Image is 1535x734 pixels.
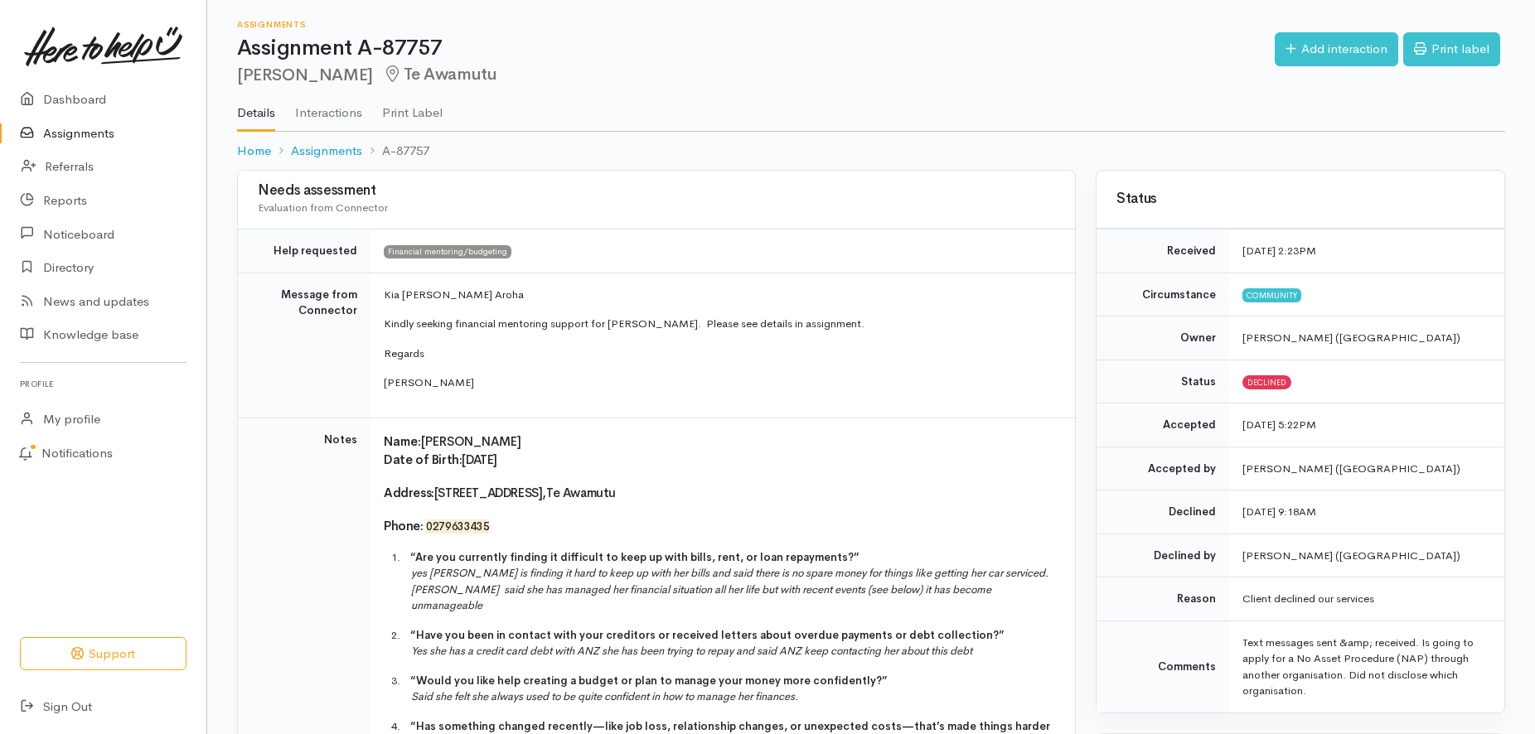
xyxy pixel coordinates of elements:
[384,316,1055,332] p: Kindly seeking financial mentoring support for [PERSON_NAME]. Please see details in assignment.
[426,519,489,534] span: 0279633435
[1097,273,1229,316] td: Circumstance
[410,628,1005,642] span: “Have you been in contact with your creditors or received letters about overdue payments or debt ...
[383,64,497,85] span: Te Awamutu
[1097,403,1229,447] td: Accepted
[1242,375,1291,389] span: Declined
[1229,534,1504,577] td: [PERSON_NAME] ([GEOGRAPHIC_DATA])
[391,628,410,642] span: 2.
[434,485,546,500] span: [STREET_ADDRESS],
[1097,447,1229,490] td: Accepted by
[1097,490,1229,534] td: Declined
[1097,316,1229,360] td: Owner
[291,142,362,161] a: Assignments
[391,674,410,688] span: 3.
[237,142,271,161] a: Home
[1242,288,1301,302] span: Community
[1242,331,1460,345] span: [PERSON_NAME] ([GEOGRAPHIC_DATA])
[421,433,521,449] span: [PERSON_NAME]
[391,719,410,733] span: 4.
[1229,577,1504,621] td: Client declined our services
[20,373,186,395] h6: Profile
[1097,577,1229,621] td: Reason
[546,485,616,500] span: Te Awamutu
[1097,621,1229,712] td: Comments
[295,84,362,130] a: Interactions
[1242,505,1316,519] time: [DATE] 9:18AM
[391,550,410,564] span: 1.
[1403,32,1500,66] a: Print label
[384,245,511,258] span: Financial mentoring/budgeting
[1242,244,1316,258] time: [DATE] 2:23PM
[384,485,434,500] span: Address:
[411,689,798,703] i: Said she felt she always used to be quite confident in how to manage her finances.
[1097,229,1229,273] td: Received
[384,374,1055,391] p: [PERSON_NAME]
[1275,32,1398,66] a: Add interaction
[237,65,1275,85] h2: [PERSON_NAME]
[1242,418,1316,432] time: [DATE] 5:22PM
[237,20,1275,29] h6: Assignments
[382,84,443,130] a: Print Label
[384,287,1055,303] p: Kia [PERSON_NAME] Aroha
[462,452,497,467] span: [DATE]
[410,550,860,564] span: “Are you currently finding it difficult to keep up with bills, rent, or loan repayments?”
[237,132,1505,171] nav: breadcrumb
[1229,447,1504,490] td: [PERSON_NAME] ([GEOGRAPHIC_DATA])
[237,84,275,132] a: Details
[1097,534,1229,577] td: Declined by
[384,433,421,449] span: Name:
[1097,360,1229,403] td: Status
[20,637,186,671] button: Support
[411,566,1048,612] i: yes [PERSON_NAME] is finding it hard to keep up with her bills and said there is no spare money f...
[411,644,972,658] i: Yes she has a credit card debt with ANZ she has been trying to repay and said ANZ keep contacting...
[258,183,1055,199] h3: Needs assessment
[1229,621,1504,712] td: Text messages sent &amp; received. Is going to apply for a No Asset Procedure (NAP) through anoth...
[1116,191,1484,207] h3: Status
[384,345,1055,362] p: Regards
[258,200,388,215] span: Evaluation from Connector
[238,273,370,418] td: Message from Connector
[384,518,424,534] span: Phone:
[410,674,888,688] span: “Would you like help creating a budget or plan to manage your money more confidently?”
[237,36,1275,60] h1: Assignment A-87757
[238,229,370,273] td: Help requested
[362,142,429,161] li: A-87757
[384,452,462,467] span: Date of Birth:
